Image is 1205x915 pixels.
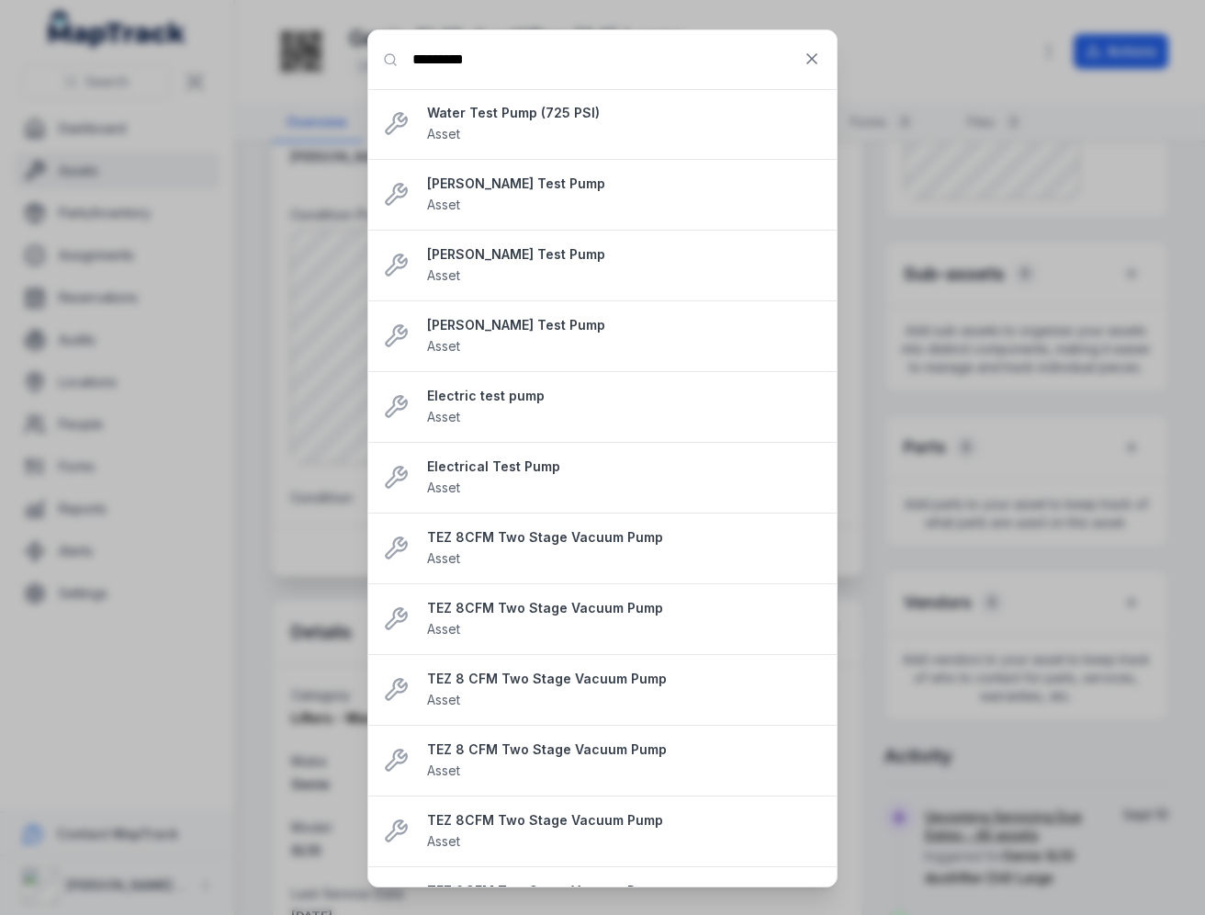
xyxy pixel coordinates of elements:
[427,175,822,193] strong: [PERSON_NAME] Test Pump
[427,387,822,427] a: Electric test pumpAsset
[427,670,822,710] a: TEZ 8 CFM Two Stage Vacuum PumpAsset
[427,338,460,354] span: Asset
[427,740,822,781] a: TEZ 8 CFM Two Stage Vacuum PumpAsset
[427,104,822,144] a: Water Test Pump (725 PSI)Asset
[427,387,822,405] strong: Electric test pump
[427,599,822,617] strong: TEZ 8CFM Two Stage Vacuum Pump
[427,245,822,264] strong: [PERSON_NAME] Test Pump
[427,692,460,707] span: Asset
[427,670,822,688] strong: TEZ 8 CFM Two Stage Vacuum Pump
[427,175,822,215] a: [PERSON_NAME] Test PumpAsset
[427,104,822,122] strong: Water Test Pump (725 PSI)
[427,811,822,830] strong: TEZ 8CFM Two Stage Vacuum Pump
[427,457,822,498] a: Electrical Test PumpAsset
[427,409,460,424] span: Asset
[427,316,822,334] strong: [PERSON_NAME] Test Pump
[427,245,822,286] a: [PERSON_NAME] Test PumpAsset
[427,267,460,283] span: Asset
[427,811,822,852] a: TEZ 8CFM Two Stage Vacuum PumpAsset
[427,833,460,849] span: Asset
[427,316,822,356] a: [PERSON_NAME] Test PumpAsset
[427,197,460,212] span: Asset
[427,528,822,569] a: TEZ 8CFM Two Stage Vacuum PumpAsset
[427,762,460,778] span: Asset
[427,882,822,900] strong: TEZ 8CFM Two Stage Vacuum Pump
[427,740,822,759] strong: TEZ 8 CFM Two Stage Vacuum Pump
[427,528,822,547] strong: TEZ 8CFM Two Stage Vacuum Pump
[427,457,822,476] strong: Electrical Test Pump
[427,126,460,141] span: Asset
[427,480,460,495] span: Asset
[427,550,460,566] span: Asset
[427,599,822,639] a: TEZ 8CFM Two Stage Vacuum PumpAsset
[427,621,460,637] span: Asset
